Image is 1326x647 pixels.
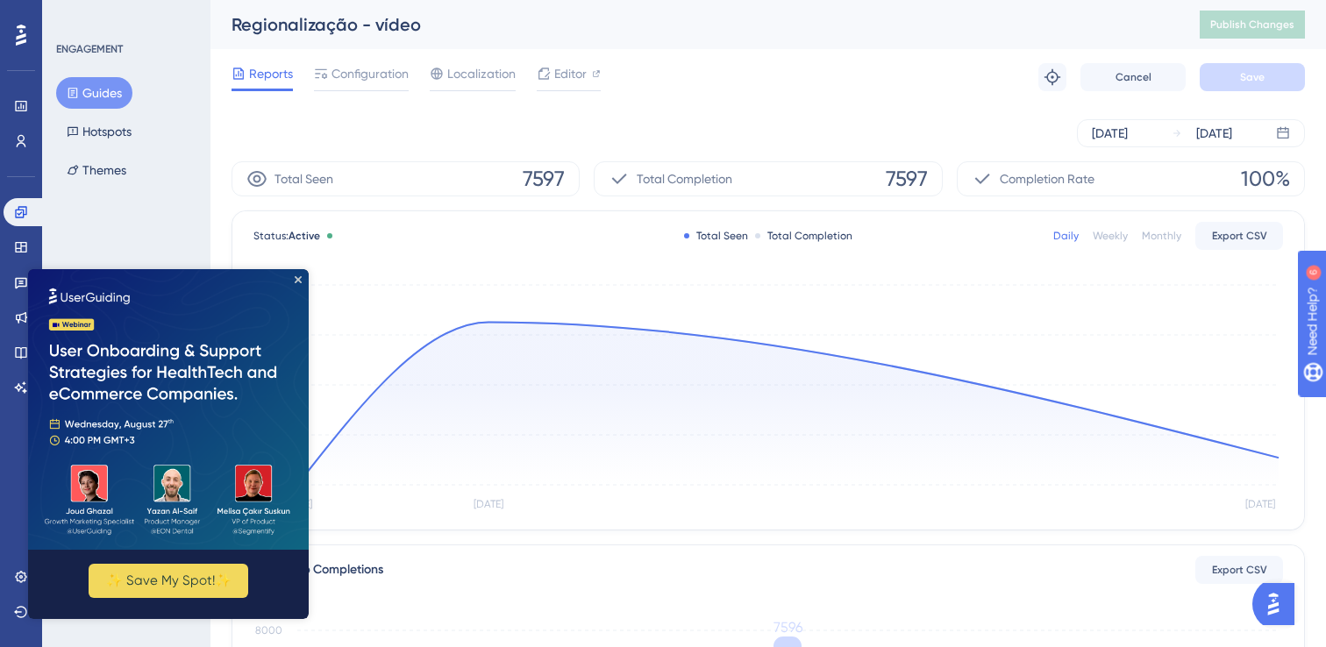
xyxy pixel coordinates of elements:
button: Cancel [1080,63,1186,91]
button: Export CSV [1195,556,1283,584]
span: Save [1240,70,1265,84]
span: Active [289,230,320,242]
button: Save [1200,63,1305,91]
span: 7597 [523,165,565,193]
span: Publish Changes [1210,18,1294,32]
span: Total Seen [274,168,333,189]
span: Export CSV [1212,563,1267,577]
span: 7597 [886,165,928,193]
span: Status: [253,229,320,243]
tspan: [DATE] [1245,498,1275,510]
span: 100% [1241,165,1290,193]
span: Need Help? [41,4,110,25]
div: [DATE] [1092,123,1128,144]
button: Guides [56,77,132,109]
button: Hotspots [56,116,142,147]
div: Daily [1053,229,1079,243]
div: Weekly [1093,229,1128,243]
button: Export CSV [1195,222,1283,250]
div: [DATE] [1196,123,1232,144]
button: Publish Changes [1200,11,1305,39]
tspan: [DATE] [474,498,503,510]
span: Editor [554,63,587,84]
div: Total Step Completions [253,559,383,580]
div: Total Seen [684,229,748,243]
span: Total Completion [637,168,732,189]
span: Configuration [331,63,409,84]
iframe: UserGuiding AI Assistant Launcher [1252,578,1305,630]
button: ✨ Save My Spot!✨ [61,295,220,329]
div: ENGAGEMENT [56,42,123,56]
div: Close Preview [267,7,274,14]
span: Completion Rate [1000,168,1094,189]
div: Monthly [1142,229,1181,243]
span: Export CSV [1212,229,1267,243]
div: Regionalização - vídeo [232,12,1156,37]
span: Cancel [1116,70,1151,84]
button: Themes [56,154,137,186]
span: Reports [249,63,293,84]
div: 6 [122,9,127,23]
div: Total Completion [755,229,852,243]
span: Localization [447,63,516,84]
tspan: 7596 [773,619,802,636]
tspan: 8000 [255,624,282,636]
